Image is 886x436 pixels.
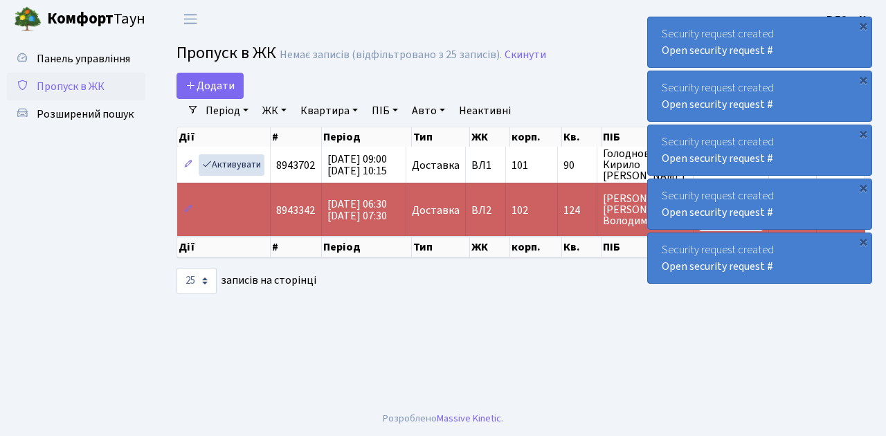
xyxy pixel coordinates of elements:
a: Open security request # [662,151,773,166]
span: [PERSON_NAME] [PERSON_NAME] Володимирівна [603,193,687,226]
th: ЖК [470,237,510,257]
div: × [856,19,870,33]
th: # [271,237,322,257]
span: Розширений пошук [37,107,134,122]
button: Переключити навігацію [173,8,208,30]
label: записів на сторінці [177,268,316,294]
th: ПІБ [602,237,698,257]
a: ПІБ [366,99,404,122]
th: корп. [510,237,562,257]
a: Open security request # [662,43,773,58]
a: Неактивні [453,99,516,122]
div: × [856,181,870,194]
a: Open security request # [662,205,773,220]
th: ПІБ [602,127,698,147]
span: Пропуск в ЖК [37,79,105,94]
div: Security request created [648,71,871,121]
span: [DATE] 09:00 [DATE] 10:15 [327,152,387,179]
a: Панель управління [7,45,145,73]
a: Розширений пошук [7,100,145,128]
div: Security request created [648,17,871,67]
a: Open security request # [662,259,773,274]
th: Тип [412,127,470,147]
a: Період [200,99,254,122]
span: 90 [563,160,591,171]
div: × [856,127,870,140]
th: Кв. [562,127,602,147]
span: ВЛ2 [471,205,500,216]
th: Кв. [562,237,602,257]
span: 8943702 [276,158,315,173]
div: Security request created [648,179,871,229]
span: Доставка [412,160,460,171]
div: Security request created [648,125,871,175]
b: Комфорт [47,8,114,30]
span: Пропуск в ЖК [177,41,276,65]
a: Авто [406,99,451,122]
span: Доставка [412,205,460,216]
th: Період [322,237,412,257]
div: × [856,235,870,248]
a: ЖК [257,99,292,122]
span: 102 [512,203,528,218]
span: [DATE] 06:30 [DATE] 07:30 [327,197,387,224]
select: записів на сторінці [177,268,217,294]
a: Massive Kinetic [437,411,501,426]
a: Квартира [295,99,363,122]
span: 8943342 [276,203,315,218]
span: Голоднов Кирило [PERSON_NAME] [603,148,687,181]
a: Активувати [199,154,264,176]
a: Open security request # [662,97,773,112]
div: × [856,73,870,87]
th: ЖК [470,127,510,147]
div: Розроблено . [383,411,503,426]
img: logo.png [14,6,42,33]
span: ВЛ1 [471,160,500,171]
th: Тип [412,237,470,257]
a: Пропуск в ЖК [7,73,145,100]
span: 101 [512,158,528,173]
div: Security request created [648,233,871,283]
th: # [271,127,322,147]
th: Дії [177,237,271,257]
span: Таун [47,8,145,31]
th: Період [322,127,412,147]
div: Немає записів (відфільтровано з 25 записів). [280,48,502,62]
span: Додати [186,78,235,93]
a: ВЛ2 -. К. [826,11,869,28]
th: Дії [177,127,271,147]
a: Додати [177,73,244,99]
th: корп. [510,127,562,147]
b: ВЛ2 -. К. [826,12,869,27]
span: Панель управління [37,51,130,66]
span: 124 [563,205,591,216]
a: Скинути [505,48,546,62]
